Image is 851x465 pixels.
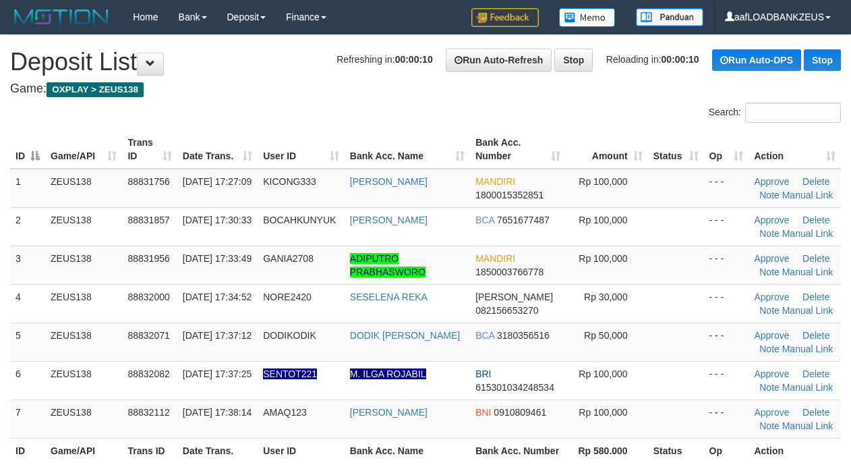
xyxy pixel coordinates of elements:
td: 1 [10,169,45,208]
th: Action: activate to sort column ascending [749,130,841,169]
a: Manual Link [782,190,833,200]
span: [DATE] 17:33:49 [183,253,252,264]
span: [DATE] 17:30:33 [183,215,252,225]
span: 88832000 [127,292,169,302]
td: - - - [704,323,749,361]
a: Note [759,305,780,316]
a: Approve [754,292,789,302]
a: Delete [802,176,829,187]
a: Manual Link [782,305,833,316]
span: Copy 1800015352851 to clipboard [475,190,544,200]
a: Delete [802,368,829,379]
th: Date Trans. [177,438,258,463]
span: Rp 100,000 [579,368,627,379]
td: - - - [704,246,749,284]
input: Search: [745,103,841,123]
a: Stop [804,49,841,71]
span: 88831956 [127,253,169,264]
th: Action [749,438,841,463]
span: Copy 7651677487 to clipboard [497,215,550,225]
td: - - - [704,361,749,400]
a: Note [759,190,780,200]
th: Bank Acc. Number [470,438,566,463]
span: Copy 1850003766778 to clipboard [475,267,544,277]
span: [DATE] 17:38:14 [183,407,252,418]
h4: Game: [10,82,841,96]
span: 88832071 [127,330,169,341]
td: - - - [704,284,749,323]
a: Delete [802,253,829,264]
th: Game/API: activate to sort column ascending [45,130,122,169]
span: MANDIRI [475,253,515,264]
span: BCA [475,330,494,341]
td: - - - [704,400,749,438]
h1: Deposit List [10,49,841,76]
a: Manual Link [782,228,833,239]
a: Approve [754,253,789,264]
span: Rp 50,000 [584,330,628,341]
img: Feedback.jpg [471,8,539,27]
th: Bank Acc. Number: activate to sort column ascending [470,130,566,169]
td: 2 [10,207,45,246]
td: - - - [704,207,749,246]
th: Op [704,438,749,463]
a: [PERSON_NAME] [350,407,428,418]
td: ZEUS138 [45,361,122,400]
span: DODIKODIK [263,330,316,341]
a: Note [759,420,780,431]
span: Nama rekening ada tanda titik/strip, harap diedit [263,368,317,379]
th: ID: activate to sort column descending [10,130,45,169]
a: Manual Link [782,382,833,393]
span: KICONG333 [263,176,316,187]
span: Copy 082156653270 to clipboard [475,305,538,316]
th: User ID [258,438,345,463]
span: Refreshing in: [336,54,432,65]
th: Trans ID [122,438,177,463]
th: Date Trans.: activate to sort column ascending [177,130,258,169]
img: panduan.png [636,8,703,26]
a: Run Auto-Refresh [446,49,552,72]
span: GANIA2708 [263,253,314,264]
th: Bank Acc. Name [345,438,470,463]
span: MANDIRI [475,176,515,187]
th: Status [648,438,704,463]
th: ID [10,438,45,463]
span: 88832082 [127,368,169,379]
span: OXPLAY > ZEUS138 [47,82,144,97]
th: Amount: activate to sort column ascending [566,130,648,169]
span: 88831857 [127,215,169,225]
td: ZEUS138 [45,400,122,438]
span: BCA [475,215,494,225]
span: Copy 3180356516 to clipboard [497,330,550,341]
strong: 00:00:10 [662,54,699,65]
strong: 00:00:10 [395,54,433,65]
a: SESELENA REKA [350,292,428,302]
th: Status: activate to sort column ascending [648,130,704,169]
td: ZEUS138 [45,169,122,208]
span: Rp 100,000 [579,407,627,418]
span: Rp 100,000 [579,253,627,264]
span: Rp 30,000 [584,292,628,302]
a: [PERSON_NAME] [350,176,428,187]
td: 5 [10,323,45,361]
a: Run Auto-DPS [712,49,801,71]
th: Trans ID: activate to sort column ascending [122,130,177,169]
td: 4 [10,284,45,323]
span: AMAQ123 [263,407,307,418]
th: Game/API [45,438,122,463]
th: Rp 580.000 [566,438,648,463]
span: [PERSON_NAME] [475,292,553,302]
img: Button%20Memo.svg [559,8,616,27]
a: Manual Link [782,420,833,431]
a: Approve [754,176,789,187]
a: Note [759,267,780,277]
td: 3 [10,246,45,284]
span: BOCAHKUNYUK [263,215,336,225]
a: [PERSON_NAME] [350,215,428,225]
td: 6 [10,361,45,400]
td: ZEUS138 [45,284,122,323]
a: ADIPUTRO PRABHASWORO [350,253,425,277]
td: 7 [10,400,45,438]
th: Op: activate to sort column ascending [704,130,749,169]
a: Stop [554,49,593,72]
